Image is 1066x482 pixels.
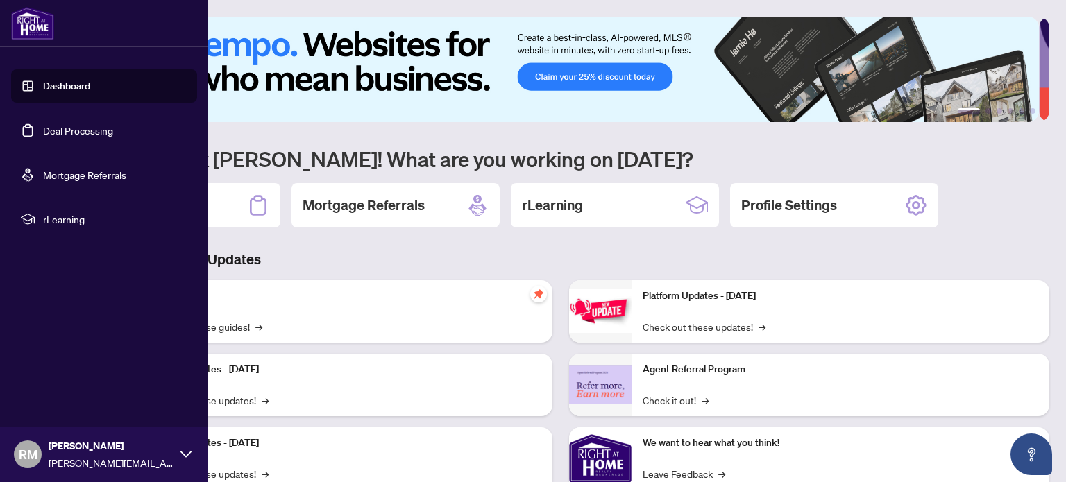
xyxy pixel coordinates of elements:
[643,319,765,334] a: Check out these updates!→
[997,108,1002,114] button: 3
[741,196,837,215] h2: Profile Settings
[643,362,1038,377] p: Agent Referral Program
[569,365,632,404] img: Agent Referral Program
[522,196,583,215] h2: rLearning
[702,393,709,408] span: →
[43,212,187,227] span: rLearning
[43,169,126,181] a: Mortgage Referrals
[43,80,90,92] a: Dashboard
[146,362,541,377] p: Platform Updates - [DATE]
[1008,108,1013,114] button: 4
[72,250,1049,269] h3: Brokerage & Industry Updates
[146,289,541,304] p: Self-Help
[72,17,1039,122] img: Slide 0
[530,286,547,302] span: pushpin
[643,466,725,481] a: Leave Feedback→
[1019,108,1024,114] button: 5
[718,466,725,481] span: →
[643,289,1038,304] p: Platform Updates - [DATE]
[262,466,269,481] span: →
[1030,108,1035,114] button: 6
[569,289,632,333] img: Platform Updates - June 23, 2025
[49,438,174,454] span: [PERSON_NAME]
[759,319,765,334] span: →
[255,319,262,334] span: →
[72,146,1049,172] h1: Welcome back [PERSON_NAME]! What are you working on [DATE]?
[958,108,980,114] button: 1
[49,455,174,470] span: [PERSON_NAME][EMAIL_ADDRESS][DOMAIN_NAME]
[303,196,425,215] h2: Mortgage Referrals
[1010,433,1052,475] button: Open asap
[643,393,709,408] a: Check it out!→
[643,436,1038,451] p: We want to hear what you think!
[11,7,54,40] img: logo
[43,124,113,137] a: Deal Processing
[262,393,269,408] span: →
[19,445,37,464] span: RM
[985,108,991,114] button: 2
[146,436,541,451] p: Platform Updates - [DATE]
